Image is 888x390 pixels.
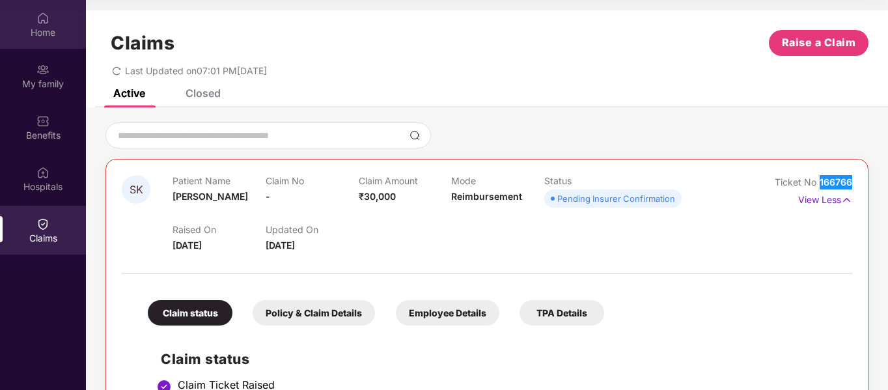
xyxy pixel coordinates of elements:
span: 166766 [820,176,852,188]
span: Raise a Claim [782,35,856,51]
h1: Claims [111,32,174,54]
p: Patient Name [173,175,266,186]
p: Mode [451,175,544,186]
span: [DATE] [266,240,295,251]
div: Policy & Claim Details [253,300,375,326]
p: Updated On [266,224,359,235]
img: svg+xml;base64,PHN2ZyBpZD0iQmVuZWZpdHMiIHhtbG5zPSJodHRwOi8vd3d3LnczLm9yZy8yMDAwL3N2ZyIgd2lkdGg9Ij... [36,115,49,128]
p: Claim No [266,175,359,186]
button: Raise a Claim [769,30,868,56]
span: [DATE] [173,240,202,251]
img: svg+xml;base64,PHN2ZyBpZD0iSG9tZSIgeG1sbnM9Imh0dHA6Ly93d3cudzMub3JnLzIwMDAvc3ZnIiB3aWR0aD0iMjAiIG... [36,12,49,25]
span: SK [130,184,143,195]
p: Status [544,175,637,186]
span: - [266,191,270,202]
div: Closed [186,87,221,100]
p: Raised On [173,224,266,235]
img: svg+xml;base64,PHN2ZyB4bWxucz0iaHR0cDovL3d3dy53My5vcmcvMjAwMC9zdmciIHdpZHRoPSIxNyIgaGVpZ2h0PSIxNy... [841,193,852,207]
span: [PERSON_NAME] [173,191,248,202]
img: svg+xml;base64,PHN2ZyBpZD0iSG9zcGl0YWxzIiB4bWxucz0iaHR0cDovL3d3dy53My5vcmcvMjAwMC9zdmciIHdpZHRoPS... [36,166,49,179]
span: Ticket No [775,176,820,188]
img: svg+xml;base64,PHN2ZyBpZD0iQ2xhaW0iIHhtbG5zPSJodHRwOi8vd3d3LnczLm9yZy8yMDAwL3N2ZyIgd2lkdGg9IjIwIi... [36,217,49,230]
span: redo [112,65,121,76]
div: Employee Details [396,300,499,326]
h2: Claim status [161,348,839,370]
div: TPA Details [520,300,604,326]
img: svg+xml;base64,PHN2ZyBpZD0iU2VhcmNoLTMyeDMyIiB4bWxucz0iaHR0cDovL3d3dy53My5vcmcvMjAwMC9zdmciIHdpZH... [409,130,420,141]
span: Last Updated on 07:01 PM[DATE] [125,65,267,76]
span: ₹30,000 [359,191,396,202]
div: Claim status [148,300,232,326]
div: Pending Insurer Confirmation [557,192,675,205]
p: Claim Amount [359,175,452,186]
img: svg+xml;base64,PHN2ZyB3aWR0aD0iMjAiIGhlaWdodD0iMjAiIHZpZXdCb3g9IjAgMCAyMCAyMCIgZmlsbD0ibm9uZSIgeG... [36,63,49,76]
div: Active [113,87,145,100]
p: View Less [798,189,852,207]
span: Reimbursement [451,191,522,202]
